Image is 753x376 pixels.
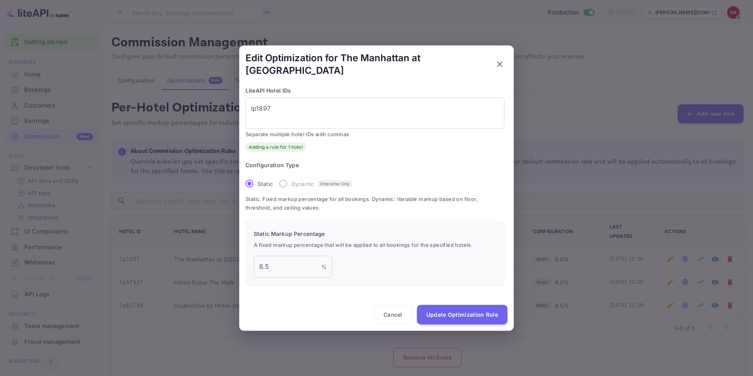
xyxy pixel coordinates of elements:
textarea: lp1897 [251,104,499,122]
h5: Edit Optimization for The Manhattan at [GEOGRAPHIC_DATA] [246,52,492,77]
p: % [321,263,327,271]
button: Cancel [374,305,412,324]
p: Static Markup Percentage [254,230,496,238]
span: Static [258,179,273,188]
span: Enterprise Only [317,181,353,186]
p: Dynamic [291,179,314,188]
button: Update Optimization Rule [417,305,507,324]
p: LiteAPI Hotel IDs [246,86,504,95]
legend: Configuration Type [246,161,299,169]
input: 0 [254,256,321,277]
span: Adding a rule for 1 hotel [246,144,306,151]
span: A fixed markup percentage that will be applied to all bookings for the specified hotels. [254,241,496,250]
span: Static: Fixed markup percentage for all bookings. Dynamic: Variable markup based on floor, thresh... [246,195,504,212]
span: Separate multiple hotel IDs with commas [246,130,504,139]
